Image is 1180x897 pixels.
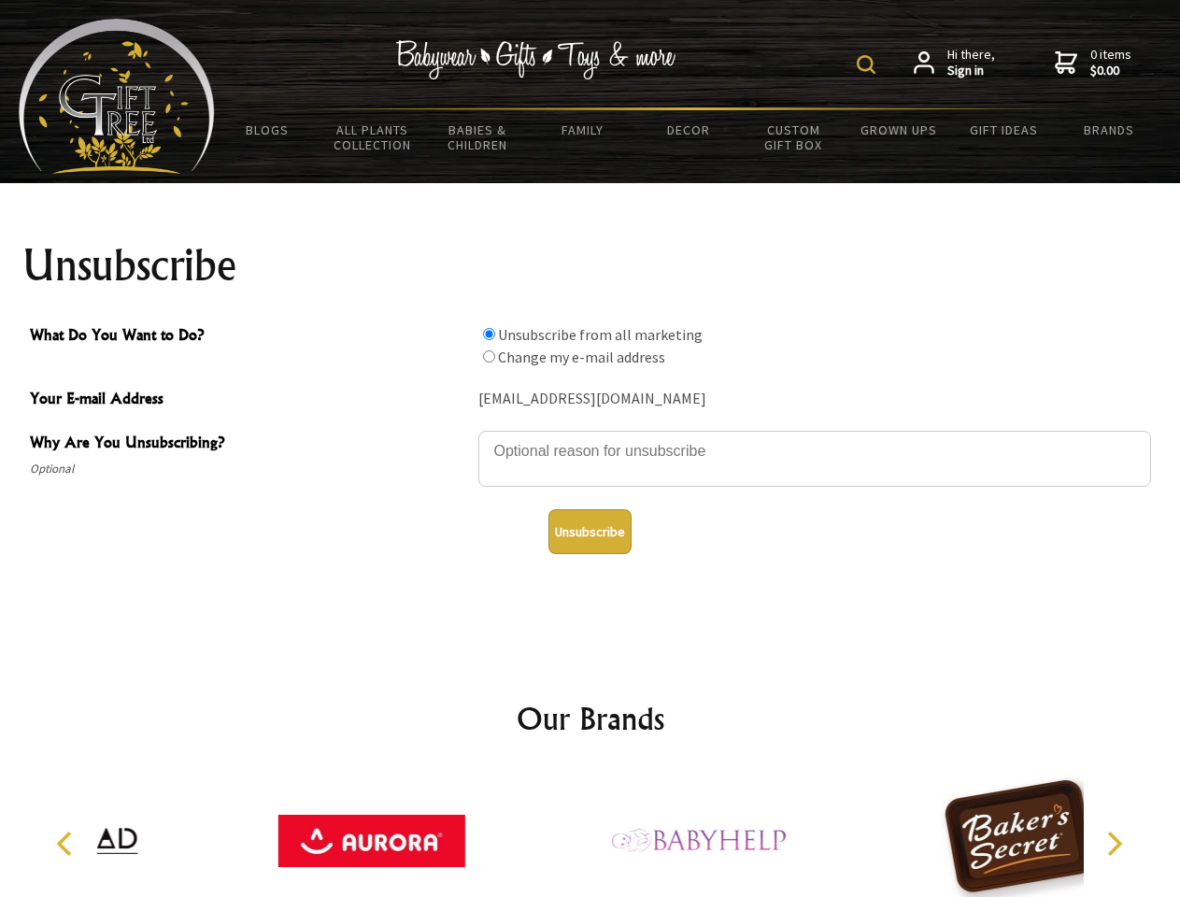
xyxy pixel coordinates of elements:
[947,47,995,79] span: Hi there,
[1055,47,1131,79] a: 0 items$0.00
[19,19,215,174] img: Babyware - Gifts - Toys and more...
[1090,46,1131,79] span: 0 items
[914,47,995,79] a: Hi there,Sign in
[846,110,951,149] a: Grown Ups
[30,387,469,414] span: Your E-mail Address
[531,110,636,149] a: Family
[1057,110,1162,149] a: Brands
[1093,823,1134,864] button: Next
[1090,63,1131,79] strong: $0.00
[215,110,320,149] a: BLOGS
[425,110,531,164] a: Babies & Children
[30,458,469,480] span: Optional
[22,243,1159,288] h1: Unsubscribe
[30,323,469,350] span: What Do You Want to Do?
[483,350,495,363] input: What Do You Want to Do?
[498,348,665,366] label: Change my e-mail address
[635,110,741,149] a: Decor
[30,431,469,458] span: Why Are You Unsubscribing?
[478,431,1151,487] textarea: Why Are You Unsubscribing?
[320,110,426,164] a: All Plants Collection
[498,325,703,344] label: Unsubscribe from all marketing
[478,385,1151,414] div: [EMAIL_ADDRESS][DOMAIN_NAME]
[741,110,846,164] a: Custom Gift Box
[37,696,1144,741] h2: Our Brands
[548,509,632,554] button: Unsubscribe
[857,55,875,74] img: product search
[47,823,88,864] button: Previous
[947,63,995,79] strong: Sign in
[396,40,676,79] img: Babywear - Gifts - Toys & more
[951,110,1057,149] a: Gift Ideas
[483,328,495,340] input: What Do You Want to Do?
